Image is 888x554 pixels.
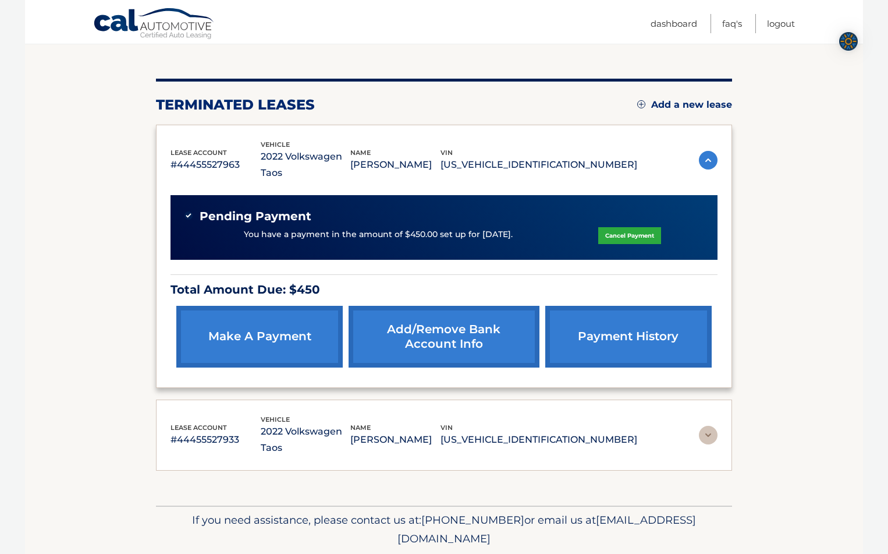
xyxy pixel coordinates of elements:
p: [US_VEHICLE_IDENTIFICATION_NUMBER] [441,432,637,448]
p: [US_VEHICLE_IDENTIFICATION_NUMBER] [441,157,637,173]
span: vin [441,149,453,157]
span: Pending Payment [200,209,311,224]
span: name [350,424,371,432]
p: [PERSON_NAME] [350,432,441,448]
img: check-green.svg [184,211,193,220]
a: Cancel Payment [598,227,661,244]
a: payment history [545,306,712,368]
img: add.svg [637,100,645,108]
span: [EMAIL_ADDRESS][DOMAIN_NAME] [397,513,696,545]
span: name [350,149,371,157]
p: Total Amount Due: $450 [171,280,717,300]
img: accordion-rest.svg [699,426,717,444]
a: FAQ's [722,14,742,33]
span: lease account [171,424,227,432]
span: vehicle [261,140,290,149]
span: [PHONE_NUMBER] [421,513,524,527]
a: Add a new lease [637,99,732,111]
a: Add/Remove bank account info [349,306,539,368]
p: 2022 Volkswagen Taos [261,149,351,181]
a: Cal Automotive [93,8,215,41]
a: make a payment [176,306,343,368]
p: If you need assistance, please contact us at: or email us at [164,511,724,548]
p: #44455527963 [171,157,261,173]
span: vehicle [261,415,290,424]
a: Dashboard [651,14,697,33]
span: vin [441,424,453,432]
a: Logout [767,14,795,33]
p: You have a payment in the amount of $450.00 set up for [DATE]. [244,228,513,241]
p: #44455527933 [171,432,261,448]
span: lease account [171,149,227,157]
p: [PERSON_NAME] [350,157,441,173]
p: 2022 Volkswagen Taos [261,424,351,456]
h2: terminated leases [156,96,315,114]
img: accordion-active.svg [699,151,717,170]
